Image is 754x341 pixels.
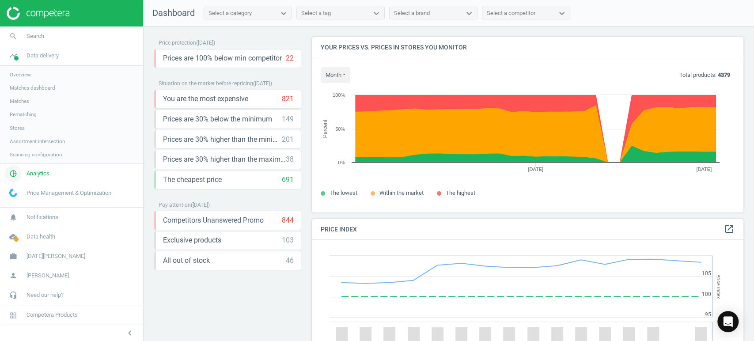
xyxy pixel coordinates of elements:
tspan: [DATE] [528,167,543,172]
span: ( [DATE] ) [196,40,215,46]
img: ajHJNr6hYgQAAAAASUVORK5CYII= [7,7,69,20]
div: Select a category [208,9,252,17]
h4: Price Index [312,219,743,240]
div: 22 [286,53,294,63]
tspan: [DATE] [696,167,712,172]
b: 4379 [718,72,730,78]
span: Prices are 100% below min competitor [163,53,282,63]
span: You are the most expensive [163,94,248,104]
i: cloud_done [5,228,22,245]
a: open_in_new [724,224,735,235]
span: Prices are 30% below the minimum [163,114,272,124]
span: Matches [10,98,29,105]
p: Total products: [679,71,730,79]
span: The highest [446,189,475,196]
span: Data delivery [27,52,59,60]
span: Rematching [10,111,37,118]
div: Select a competitor [487,9,535,17]
div: Select a tag [301,9,331,17]
div: Open Intercom Messenger [717,311,739,332]
i: headset_mic [5,287,22,303]
span: Price protection [159,40,196,46]
div: 201 [282,135,294,144]
div: 103 [282,235,294,245]
text: 100 [702,291,711,297]
h4: Your prices vs. prices in stores you monitor [312,37,743,58]
span: Stores [10,125,25,132]
span: Dashboard [152,8,195,18]
span: Pay attention [159,202,191,208]
text: 95 [705,311,711,318]
span: Analytics [27,170,49,178]
span: Price Management & Optimization [27,189,111,197]
span: Matches dashboard [10,84,55,91]
span: Data health [27,233,55,241]
img: wGWNvw8QSZomAAAAABJRU5ErkJggg== [9,189,17,197]
div: 149 [282,114,294,124]
text: 50% [335,126,345,132]
button: month [321,67,350,83]
div: 691 [282,175,294,185]
span: Prices are 30% higher than the minimum [163,135,282,144]
span: The lowest [330,189,357,196]
span: Within the market [379,189,424,196]
i: timeline [5,47,22,64]
span: Notifications [27,213,58,221]
span: Prices are 30% higher than the maximal [163,155,286,164]
text: 100% [333,92,345,98]
i: pie_chart_outlined [5,165,22,182]
i: search [5,28,22,45]
tspan: Percent [322,119,328,138]
button: chevron_left [119,327,141,339]
div: 821 [282,94,294,104]
span: Situation on the market before repricing [159,80,253,87]
i: chevron_left [125,328,135,338]
div: 844 [282,216,294,225]
span: Assortment intersection [10,138,65,145]
tspan: Price Index [716,274,721,299]
div: Select a brand [394,9,430,17]
span: Search [27,32,44,40]
span: Scanning configuration [10,151,62,158]
span: ( [DATE] ) [253,80,272,87]
div: 46 [286,256,294,265]
span: Competitors Unanswered Promo [163,216,264,225]
span: Need our help? [27,291,64,299]
span: [DATE][PERSON_NAME] [27,252,85,260]
span: Exclusive products [163,235,221,245]
span: [PERSON_NAME] [27,272,69,280]
span: ( [DATE] ) [191,202,210,208]
div: 38 [286,155,294,164]
span: Competera Products [27,311,78,319]
text: 105 [702,270,711,277]
i: work [5,248,22,265]
i: person [5,267,22,284]
span: All out of stock [163,256,210,265]
i: open_in_new [724,224,735,234]
span: The cheapest price [163,175,222,185]
i: notifications [5,209,22,226]
text: 0% [338,160,345,165]
span: Overview [10,71,31,78]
